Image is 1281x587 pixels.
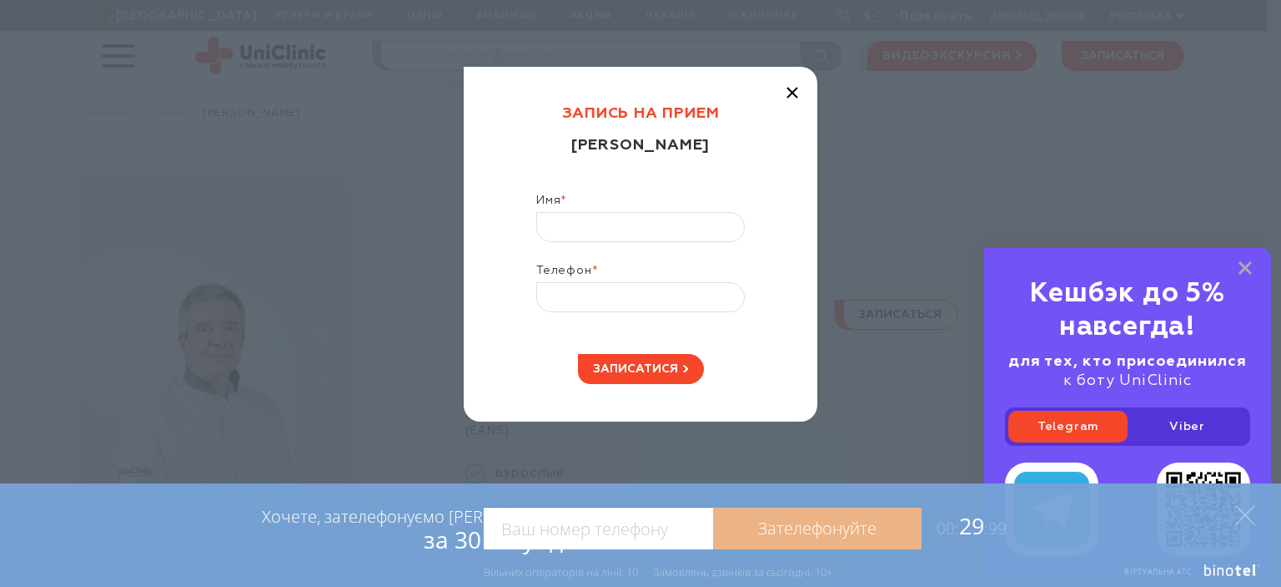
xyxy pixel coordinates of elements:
div: Вільних операторів на лінії: 10 Замовлень дзвінків за сьогодні: 10+ [484,565,832,579]
a: Зателефонуйте [713,508,922,549]
span: 00: [937,518,959,539]
a: Віртуальна АТС [1106,564,1260,587]
span: за 30 секунд? [424,524,573,555]
span: :99 [984,518,1007,539]
div: Хочете, зателефонуємо [PERSON_NAME] [262,506,573,553]
label: Имя [536,193,745,212]
label: Телефон [536,263,745,282]
span: Віртуальна АТС [1124,566,1193,577]
div: Кешбэк до 5% навсегда! [1005,277,1250,344]
div: к боту UniClinic [1005,352,1250,391]
button: записатися [578,354,704,384]
div: Запись на прием [501,104,780,136]
a: Viber [1128,411,1247,443]
input: Ваш номер телефону [484,508,713,549]
span: записатися [593,363,678,375]
b: для тех, кто присоединился [1008,354,1247,369]
a: Telegram [1008,411,1128,443]
div: [PERSON_NAME] [501,136,780,193]
span: 29 [922,510,1007,541]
